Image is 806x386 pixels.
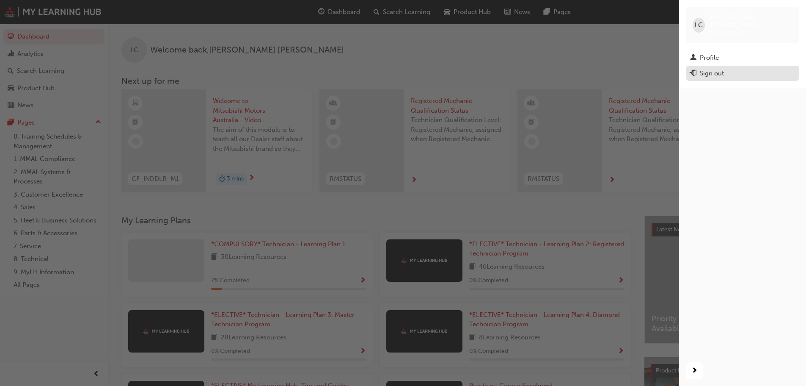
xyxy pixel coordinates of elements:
div: Profile [700,53,719,63]
a: Profile [686,50,799,66]
span: next-icon [691,366,698,376]
span: LC [695,20,703,30]
span: [PERSON_NAME] [PERSON_NAME] [708,14,792,29]
span: man-icon [690,54,696,62]
span: 0005944360 [708,29,744,36]
div: Sign out [700,69,724,78]
span: exit-icon [690,70,696,78]
button: Sign out [686,66,799,81]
